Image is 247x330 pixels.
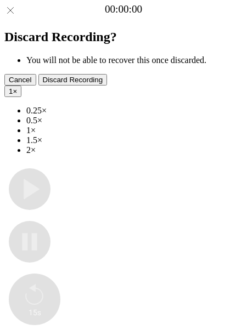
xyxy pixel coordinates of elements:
button: 1× [4,86,21,97]
li: You will not be able to recover this once discarded. [26,55,243,65]
span: 1 [9,87,13,95]
button: Cancel [4,74,36,86]
li: 2× [26,145,243,155]
h2: Discard Recording? [4,30,243,44]
li: 0.5× [26,116,243,126]
a: 00:00:00 [105,3,142,15]
li: 1.5× [26,135,243,145]
li: 0.25× [26,106,243,116]
li: 1× [26,126,243,135]
button: Discard Recording [38,74,108,86]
